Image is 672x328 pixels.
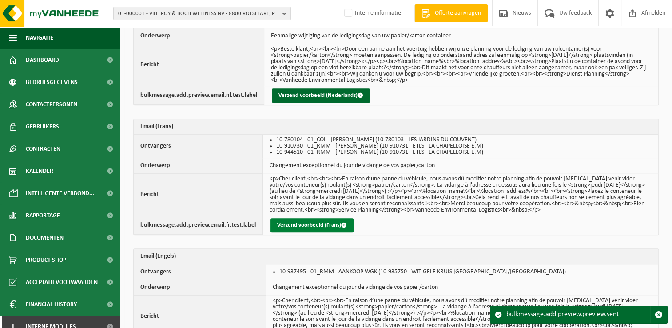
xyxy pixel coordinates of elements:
[134,158,263,174] th: Onderwerp
[276,137,647,143] li: 10-780104 - 01_COL - [PERSON_NAME] (10-780103 - LES JARDINS DU COUVENT)
[433,9,483,18] span: Offerte aanvragen
[26,271,98,293] span: Acceptatievoorwaarden
[134,135,263,158] th: Ontvangers
[26,293,77,316] span: Financial History
[26,160,53,182] span: Kalender
[113,7,291,20] button: 01-000001 - VILLEROY & BOCH WELLNESS NV - 8800 ROESELARE, POPULIERSTRAAT 1
[26,182,95,204] span: Intelligente verbond...
[134,28,264,44] th: Onderwerp
[276,143,647,149] li: 10-910730 - 01_RMM - [PERSON_NAME] (10-910731 - ETLS - LA CHAPELLOISE E.M)
[270,218,354,232] button: Verzend voorbeeld (Frans)
[263,158,658,174] td: Changement exceptionnel du jour de vidange de vos papier/carton
[134,119,658,135] th: Email (Frans)
[414,4,488,22] a: Offerte aanvragen
[272,88,370,103] button: Verzend voorbeeld (Nederlands)
[26,204,60,227] span: Rapportage
[26,227,64,249] span: Documenten
[506,306,650,323] div: bulkmessage.add.preview.preview.sent
[266,280,658,296] td: Changement exceptionnel du jour de vidange de vos papier/carton
[26,138,60,160] span: Contracten
[26,49,59,71] span: Dashboard
[134,44,264,86] th: Bericht
[263,174,658,216] td: <p>Cher client,<br><br><br>En raison d’une panne du véhicule, nous avons dû modifier notre planni...
[264,28,658,44] td: Eenmalige wijziging van de ledigingsdag van uw papier/karton container
[26,71,78,93] span: Bedrijfsgegevens
[26,249,66,271] span: Product Shop
[134,249,658,264] th: Email (Engels)
[118,7,279,20] span: 01-000001 - VILLEROY & BOCH WELLNESS NV - 8800 ROESELARE, POPULIERSTRAAT 1
[264,44,658,86] td: <p>Beste klant,<br><br><br>Door een panne aan het voertuig hebben wij onze planning voor de ledig...
[26,27,53,49] span: Navigatie
[279,269,647,275] li: 10-937495 - 01_RMM - AANKOOP WGK (10-935750 - WIT-GELE KRUIS [GEOGRAPHIC_DATA]/[GEOGRAPHIC_DATA])
[342,7,401,20] label: Interne informatie
[134,280,266,296] th: Onderwerp
[26,116,59,138] span: Gebruikers
[26,93,77,116] span: Contactpersonen
[276,149,647,156] li: 10-944510 - 01_RMM - [PERSON_NAME] (10-910731 - ETLS - LA CHAPELLOISE E.M)
[134,216,263,235] th: bulkmessage.add.preview.email.fr.test.label
[134,174,263,216] th: Bericht
[134,86,264,105] th: bulkmessage.add.preview.email.nl.test.label
[134,264,266,280] th: Ontvangers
